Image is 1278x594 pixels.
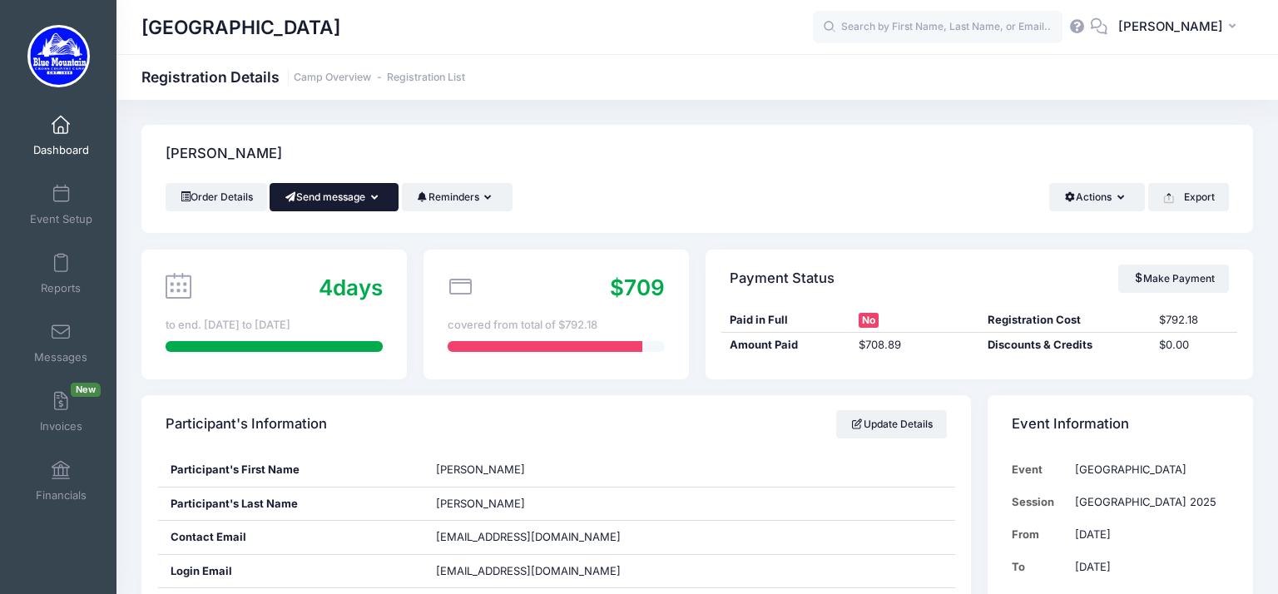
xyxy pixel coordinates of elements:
[721,312,850,329] div: Paid in Full
[436,530,621,543] span: [EMAIL_ADDRESS][DOMAIN_NAME]
[22,452,101,510] a: Financials
[436,563,644,580] span: [EMAIL_ADDRESS][DOMAIN_NAME]
[166,131,282,178] h4: [PERSON_NAME]
[1067,551,1229,583] td: [DATE]
[1012,453,1067,486] td: Event
[166,317,383,334] div: to end. [DATE] to [DATE]
[71,383,101,397] span: New
[836,410,947,438] a: Update Details
[22,383,101,441] a: InvoicesNew
[436,463,525,476] span: [PERSON_NAME]
[141,68,465,86] h1: Registration Details
[30,212,92,226] span: Event Setup
[166,183,267,211] a: Order Details
[1118,17,1223,36] span: [PERSON_NAME]
[448,317,665,334] div: covered from total of $792.18
[436,497,525,510] span: [PERSON_NAME]
[1067,486,1229,518] td: [GEOGRAPHIC_DATA] 2025
[730,255,835,302] h4: Payment Status
[610,275,665,300] span: $709
[319,275,333,300] span: 4
[1012,486,1067,518] td: Session
[387,72,465,84] a: Registration List
[1012,551,1067,583] td: To
[1067,453,1229,486] td: [GEOGRAPHIC_DATA]
[22,314,101,372] a: Messages
[158,453,424,487] div: Participant's First Name
[979,312,1151,329] div: Registration Cost
[1151,337,1236,354] div: $0.00
[158,521,424,554] div: Contact Email
[1012,518,1067,551] td: From
[859,313,879,328] span: No
[40,419,82,433] span: Invoices
[158,488,424,521] div: Participant's Last Name
[41,281,81,295] span: Reports
[34,350,87,364] span: Messages
[1049,183,1145,211] button: Actions
[22,245,101,303] a: Reports
[850,337,979,354] div: $708.89
[22,106,101,165] a: Dashboard
[22,176,101,234] a: Event Setup
[1148,183,1229,211] button: Export
[270,183,399,211] button: Send message
[1151,312,1236,329] div: $792.18
[158,555,424,588] div: Login Email
[166,401,327,448] h4: Participant's Information
[319,271,383,304] div: days
[1107,8,1253,47] button: [PERSON_NAME]
[1012,401,1129,448] h4: Event Information
[979,337,1151,354] div: Discounts & Credits
[141,8,340,47] h1: [GEOGRAPHIC_DATA]
[813,11,1063,44] input: Search by First Name, Last Name, or Email...
[1118,265,1229,293] a: Make Payment
[27,25,90,87] img: Blue Mountain Cross Country Camp
[36,488,87,502] span: Financials
[721,337,850,354] div: Amount Paid
[294,72,371,84] a: Camp Overview
[33,143,89,157] span: Dashboard
[1067,518,1229,551] td: [DATE]
[402,183,513,211] button: Reminders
